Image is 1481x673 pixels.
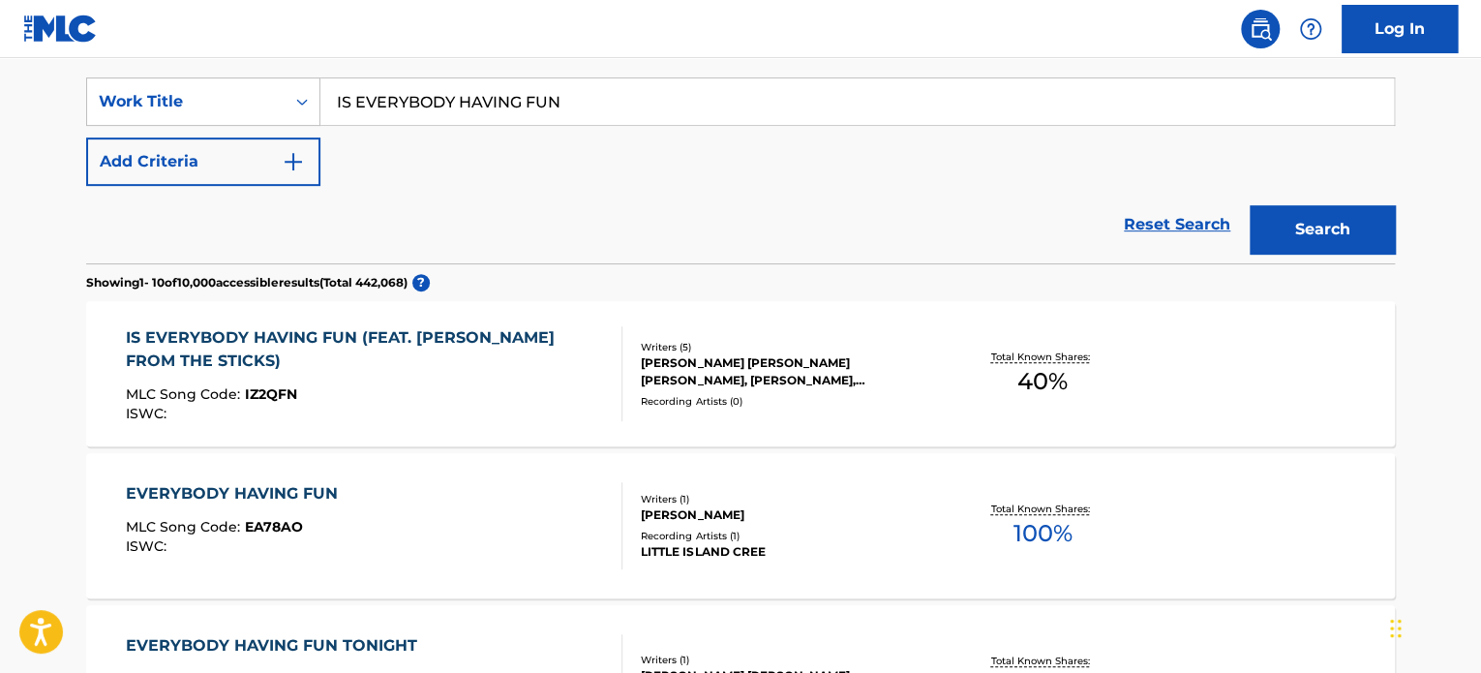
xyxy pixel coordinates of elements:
[641,394,933,409] div: Recording Artists ( 0 )
[23,15,98,43] img: MLC Logo
[990,654,1094,668] p: Total Known Shares:
[245,385,297,403] span: IZ2QFN
[126,537,171,555] span: ISWC :
[99,90,273,113] div: Work Title
[412,274,430,291] span: ?
[1342,5,1458,53] a: Log In
[126,405,171,422] span: ISWC :
[126,385,245,403] span: MLC Song Code :
[86,77,1395,263] form: Search Form
[86,453,1395,598] a: EVERYBODY HAVING FUNMLC Song Code:EA78AOISWC:Writers (1)[PERSON_NAME]Recording Artists (1)LITTLE ...
[126,518,245,535] span: MLC Song Code :
[1291,10,1330,48] div: Help
[1017,364,1068,399] span: 40 %
[990,502,1094,516] p: Total Known Shares:
[1241,10,1280,48] a: Public Search
[1384,580,1481,673] iframe: Chat Widget
[1299,17,1322,41] img: help
[126,326,607,373] div: IS EVERYBODY HAVING FUN (FEAT. [PERSON_NAME] FROM THE STICKS)
[641,506,933,524] div: [PERSON_NAME]
[126,634,427,658] div: EVERYBODY HAVING FUN TONIGHT
[126,482,348,505] div: EVERYBODY HAVING FUN
[245,518,303,535] span: EA78AO
[86,138,320,186] button: Add Criteria
[1250,205,1395,254] button: Search
[641,543,933,561] div: LITTLE ISLAND CREE
[282,150,305,173] img: 9d2ae6d4665cec9f34b9.svg
[86,301,1395,446] a: IS EVERYBODY HAVING FUN (FEAT. [PERSON_NAME] FROM THE STICKS)MLC Song Code:IZ2QFNISWC:Writers (5)...
[1249,17,1272,41] img: search
[641,653,933,667] div: Writers ( 1 )
[1013,516,1072,551] span: 100 %
[1390,599,1402,658] div: Drag
[1114,203,1240,246] a: Reset Search
[86,274,408,291] p: Showing 1 - 10 of 10,000 accessible results (Total 442,068 )
[641,492,933,506] div: Writers ( 1 )
[990,350,1094,364] p: Total Known Shares:
[641,354,933,389] div: [PERSON_NAME] [PERSON_NAME] [PERSON_NAME], [PERSON_NAME], [PERSON_NAME], [PERSON_NAME]
[641,340,933,354] div: Writers ( 5 )
[641,529,933,543] div: Recording Artists ( 1 )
